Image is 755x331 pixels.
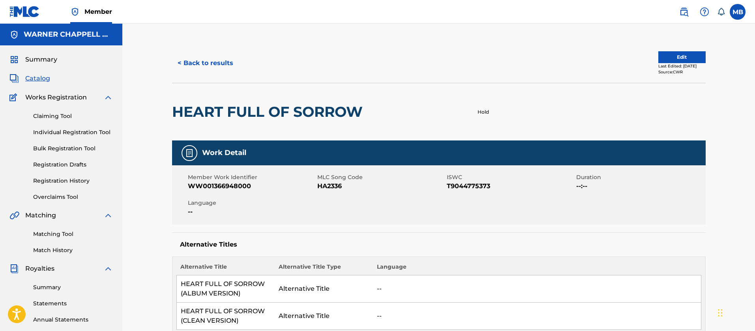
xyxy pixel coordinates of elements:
img: Work Detail [185,148,194,158]
span: Language [188,199,315,207]
img: Summary [9,55,19,64]
span: HA2336 [317,181,445,191]
a: Individual Registration Tool [33,128,113,137]
img: Catalog [9,74,19,83]
div: Last Edited: [DATE] [658,63,706,69]
a: Overclaims Tool [33,193,113,201]
iframe: Chat Widget [716,293,755,331]
th: Language [373,263,701,275]
a: Statements [33,299,113,308]
th: Alternative Title [176,263,275,275]
div: Notifications [717,8,725,16]
a: Registration History [33,177,113,185]
span: Works Registration [25,93,87,102]
td: HEART FULL OF SORROW (CLEAN VERSION) [176,303,275,330]
img: Works Registration [9,93,20,102]
span: --:-- [576,181,704,191]
th: Alternative Title Type [275,263,373,275]
p: Hold [478,108,489,116]
span: Member [84,7,112,16]
a: Summary [33,283,113,292]
span: Duration [576,173,704,181]
img: MLC Logo [9,6,40,17]
a: Match History [33,246,113,254]
img: Matching [9,211,19,220]
h5: Alternative Titles [180,241,698,249]
img: expand [103,264,113,273]
span: Catalog [25,74,50,83]
a: CatalogCatalog [9,74,50,83]
td: Alternative Title [275,275,373,303]
iframe: Resource Center [733,214,755,277]
img: Top Rightsholder [70,7,80,17]
img: help [700,7,709,17]
td: -- [373,275,701,303]
h5: WARNER CHAPPELL MUSIC INC [24,30,113,39]
span: Summary [25,55,57,64]
div: Drag [718,301,723,325]
img: Royalties [9,264,19,273]
img: search [679,7,689,17]
img: expand [103,211,113,220]
span: WW001366948000 [188,181,315,191]
td: -- [373,303,701,330]
a: Matching Tool [33,230,113,238]
span: Matching [25,211,56,220]
a: SummarySummary [9,55,57,64]
span: -- [188,207,315,217]
span: MLC Song Code [317,173,445,181]
span: ISWC [447,173,574,181]
a: Registration Drafts [33,161,113,169]
img: Accounts [9,30,19,39]
a: Claiming Tool [33,112,113,120]
button: < Back to results [172,53,239,73]
h2: HEART FULL OF SORROW [172,103,367,121]
button: Edit [658,51,706,63]
a: Annual Statements [33,316,113,324]
a: Public Search [676,4,692,20]
img: expand [103,93,113,102]
div: Help [697,4,712,20]
span: Royalties [25,264,54,273]
td: HEART FULL OF SORROW (ALBUM VERSION) [176,275,275,303]
td: Alternative Title [275,303,373,330]
div: User Menu [730,4,746,20]
h5: Work Detail [202,148,246,157]
span: T9044775373 [447,181,574,191]
div: Source: CWR [658,69,706,75]
span: Member Work Identifier [188,173,315,181]
a: Bulk Registration Tool [33,144,113,153]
